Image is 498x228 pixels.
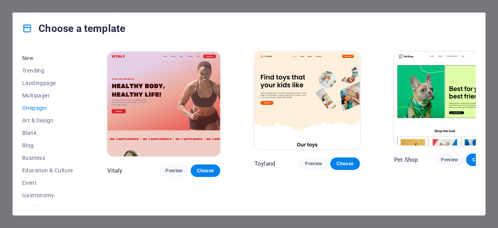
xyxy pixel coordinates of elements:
[22,205,73,211] span: Health
[22,127,73,139] button: Blank
[22,80,73,86] span: Landingpage
[191,164,220,177] button: Choose
[441,157,458,163] span: Preview
[254,160,275,168] p: Toyland
[22,77,73,89] button: Landingpage
[107,167,123,175] p: Vitaly
[22,52,73,64] button: New
[22,117,73,124] span: Art & Design
[305,161,322,167] span: Preview
[22,177,73,189] button: Event
[22,152,73,164] button: Business
[22,55,73,61] span: New
[22,130,73,136] span: Blank
[22,164,73,177] button: Education & Culture
[337,161,354,167] span: Choose
[22,139,73,152] button: Blog
[22,192,73,198] span: Gastronomy
[472,157,489,163] span: Choose
[466,154,496,166] button: Choose
[22,105,73,111] span: Onepager
[330,157,360,170] button: Choose
[254,52,360,149] img: Toyland
[197,168,214,174] span: Choose
[22,92,73,99] span: Multipager
[435,154,464,166] button: Preview
[22,142,73,148] span: Blog
[159,164,189,177] button: Preview
[394,156,418,164] p: Pet Shop
[299,157,328,170] button: Preview
[22,189,73,201] button: Gastronomy
[22,180,73,186] span: Event
[22,64,73,77] button: Trending
[22,155,73,161] span: Business
[394,52,496,145] img: Pet Shop
[22,167,73,173] span: Education & Culture
[22,67,73,74] span: Trending
[22,201,73,214] button: Health
[22,114,73,127] button: Art & Design
[22,102,73,114] button: Onepager
[165,168,182,174] span: Preview
[107,52,220,156] img: Vitaly
[22,22,125,35] h4: Choose a template
[22,89,73,102] button: Multipager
